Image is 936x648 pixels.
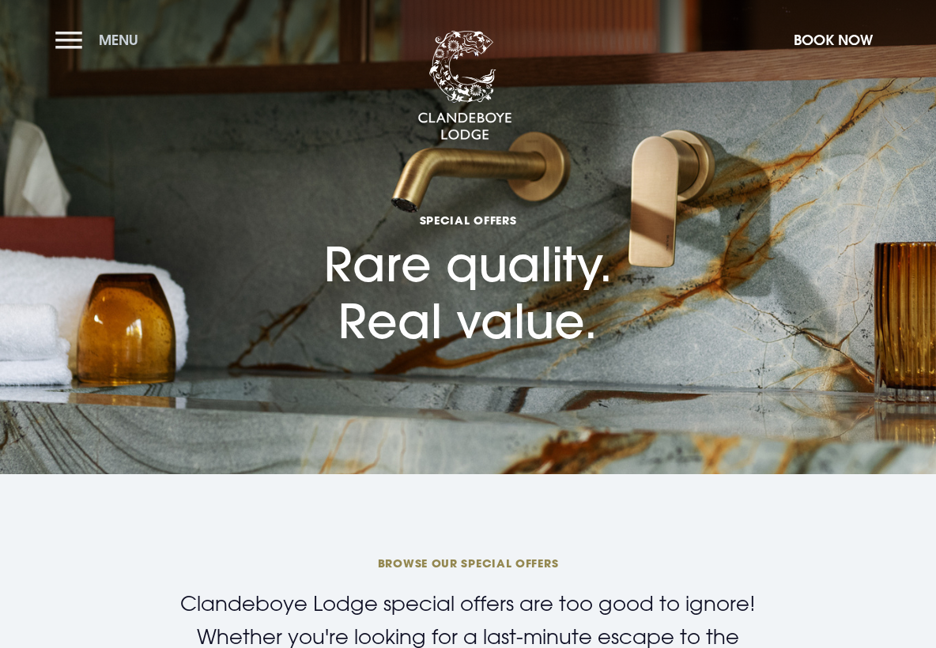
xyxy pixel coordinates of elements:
span: Menu [99,31,138,49]
img: Clandeboye Lodge [417,31,512,141]
span: BROWSE OUR SPECIAL OFFERS [96,556,841,571]
h1: Rare quality. Real value. [324,133,613,350]
button: Book Now [786,23,881,57]
button: Menu [55,23,146,57]
span: Special Offers [324,213,613,228]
